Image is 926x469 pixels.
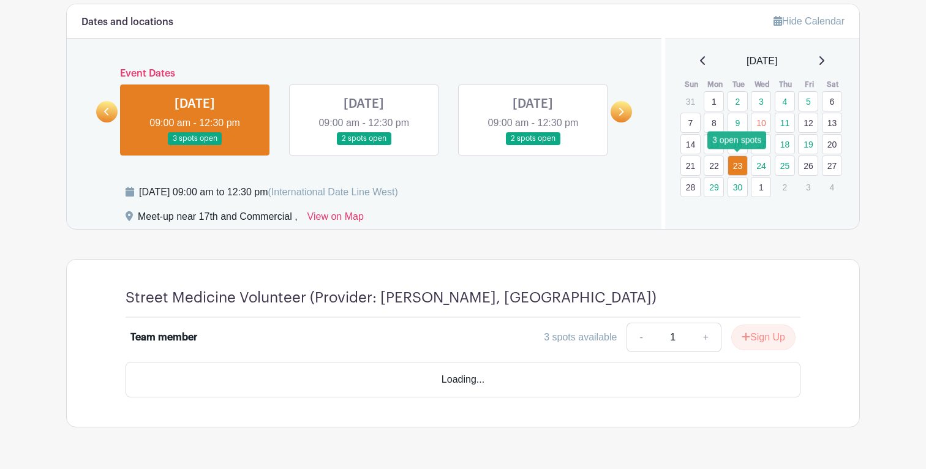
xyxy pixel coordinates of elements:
[798,91,818,111] a: 5
[130,330,197,345] div: Team member
[139,185,398,200] div: [DATE] 09:00 am to 12:30 pm
[774,78,798,91] th: Thu
[775,113,795,133] a: 11
[798,134,818,154] a: 19
[691,323,721,352] a: +
[544,330,617,345] div: 3 spots available
[138,209,298,229] div: Meet-up near 17th and Commercial ,
[680,113,701,133] a: 7
[751,113,771,133] a: 10
[118,68,611,80] h6: Event Dates
[822,178,842,197] p: 4
[704,134,724,154] a: 15
[775,134,795,154] a: 18
[797,78,821,91] th: Fri
[704,177,724,197] a: 29
[126,362,800,397] div: Loading...
[704,156,724,176] a: 22
[707,131,766,149] div: 3 open spots
[728,177,748,197] a: 30
[822,134,842,154] a: 20
[822,156,842,176] a: 27
[680,78,704,91] th: Sun
[774,16,845,26] a: Hide Calendar
[775,156,795,176] a: 25
[775,91,795,111] a: 4
[81,17,173,28] h6: Dates and locations
[747,54,777,69] span: [DATE]
[307,209,364,229] a: View on Map
[680,134,701,154] a: 14
[728,156,748,176] a: 23
[821,78,845,91] th: Sat
[627,323,655,352] a: -
[798,156,818,176] a: 26
[704,113,724,133] a: 8
[728,91,748,111] a: 2
[680,177,701,197] a: 28
[751,91,771,111] a: 3
[822,91,842,111] a: 6
[268,187,397,197] span: (International Date Line West)
[751,156,771,176] a: 24
[750,78,774,91] th: Wed
[751,177,771,197] a: 1
[731,325,796,350] button: Sign Up
[703,78,727,91] th: Mon
[822,113,842,133] a: 13
[728,113,748,133] a: 9
[704,91,724,111] a: 1
[798,178,818,197] p: 3
[680,92,701,111] p: 31
[798,113,818,133] a: 12
[775,178,795,197] p: 2
[727,78,751,91] th: Tue
[680,156,701,176] a: 21
[126,289,657,307] h4: Street Medicine Volunteer (Provider: [PERSON_NAME], [GEOGRAPHIC_DATA])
